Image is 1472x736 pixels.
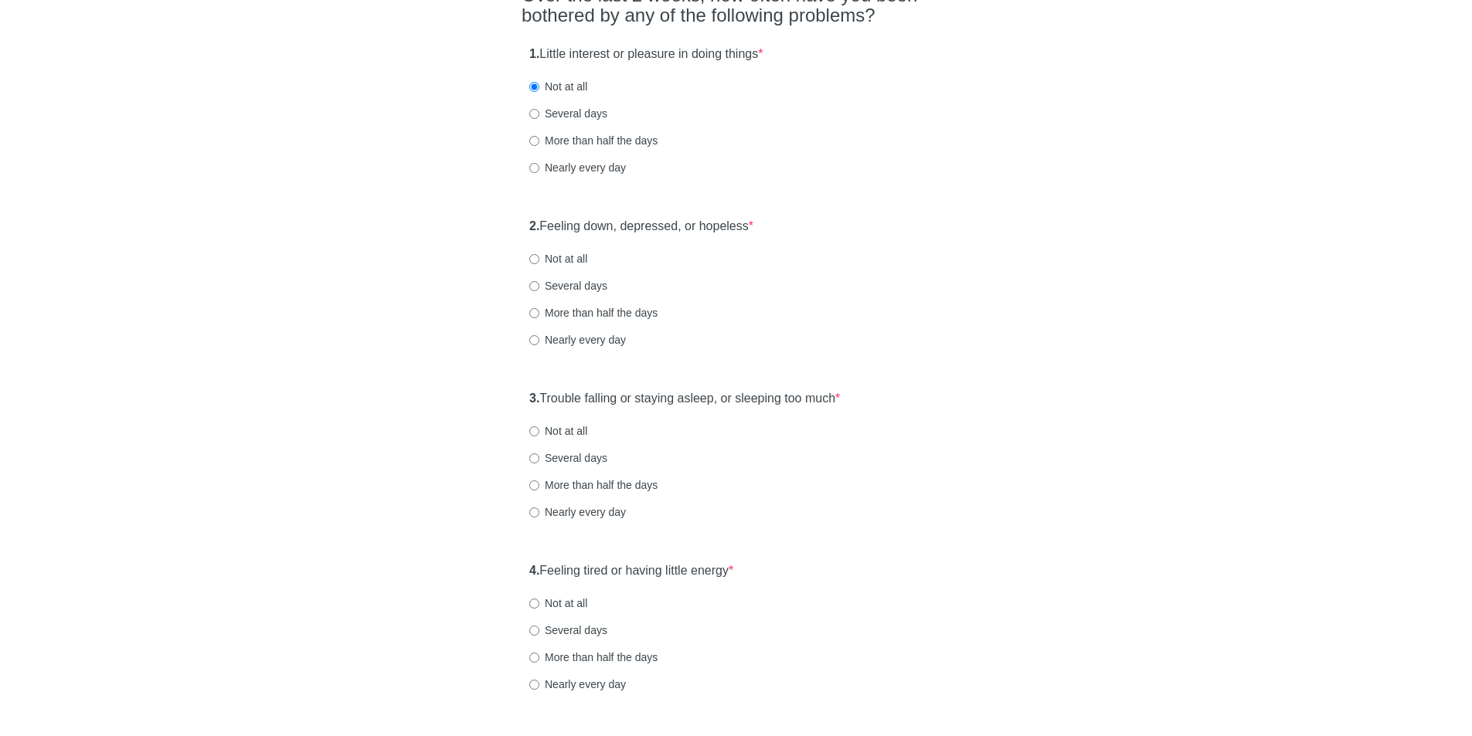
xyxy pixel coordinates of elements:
[529,335,539,345] input: Nearly every day
[529,480,539,490] input: More than half the days
[529,254,539,264] input: Not at all
[529,680,539,690] input: Nearly every day
[529,653,539,663] input: More than half the days
[529,47,539,60] strong: 1.
[529,426,539,436] input: Not at all
[529,79,587,94] label: Not at all
[529,133,658,148] label: More than half the days
[529,163,539,173] input: Nearly every day
[529,622,607,638] label: Several days
[529,423,587,439] label: Not at all
[529,281,539,291] input: Several days
[529,251,587,266] label: Not at all
[529,595,587,611] label: Not at all
[529,390,840,408] label: Trouble falling or staying asleep, or sleeping too much
[529,392,539,405] strong: 3.
[529,278,607,293] label: Several days
[529,106,607,121] label: Several days
[529,599,539,609] input: Not at all
[529,82,539,92] input: Not at all
[529,305,658,321] label: More than half the days
[529,453,539,463] input: Several days
[529,477,658,493] label: More than half the days
[529,46,763,63] label: Little interest or pleasure in doing things
[529,308,539,318] input: More than half the days
[529,332,626,348] label: Nearly every day
[529,218,753,236] label: Feeling down, depressed, or hopeless
[529,450,607,466] label: Several days
[529,650,658,665] label: More than half the days
[529,677,626,692] label: Nearly every day
[529,136,539,146] input: More than half the days
[529,160,626,175] label: Nearly every day
[529,507,539,517] input: Nearly every day
[529,562,733,580] label: Feeling tired or having little energy
[529,564,539,577] strong: 4.
[529,109,539,119] input: Several days
[529,626,539,636] input: Several days
[529,219,539,232] strong: 2.
[529,504,626,520] label: Nearly every day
